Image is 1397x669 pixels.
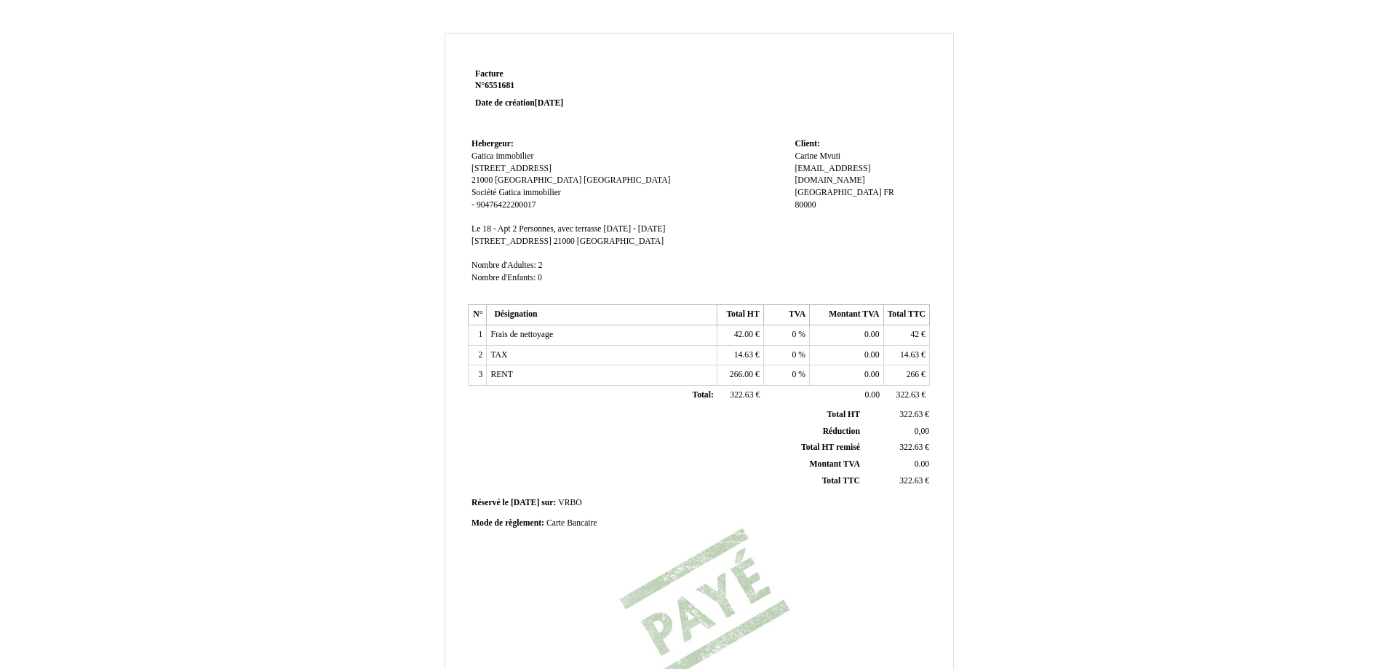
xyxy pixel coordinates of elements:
[717,305,763,325] th: Total HT
[554,237,575,246] span: 21000
[915,459,929,469] span: 0.00
[820,151,841,161] span: Mvuti
[899,443,923,452] span: 322.63
[763,305,809,325] th: TVA
[763,345,809,365] td: %
[692,390,713,400] span: Total:
[558,498,581,507] span: VRBO
[863,440,932,456] td: €
[763,365,809,386] td: %
[471,200,474,210] span: -
[810,459,860,469] span: Montant TVA
[471,188,496,197] span: Société
[471,273,536,282] span: Nombre d'Enfants:
[883,325,929,346] td: €
[863,407,932,423] td: €
[471,261,536,270] span: Nombre d'Adultes:
[498,188,560,197] span: Gatica immobilier
[730,370,753,379] span: 266.00
[487,305,717,325] th: Désignation
[792,330,797,339] span: 0
[823,427,860,436] span: Réduction
[883,386,929,406] td: €
[471,151,533,161] span: Gatica immobilier
[471,164,552,173] span: [STREET_ADDRESS]
[717,345,763,365] td: €
[471,175,493,185] span: 21000
[475,80,649,92] strong: N°
[792,350,797,360] span: 0
[896,390,920,400] span: 322.63
[730,390,753,400] span: 322.63
[883,305,929,325] th: Total TTC
[910,330,919,339] span: 42
[475,69,504,79] span: Facture
[883,365,929,386] td: €
[900,350,919,360] span: 14.63
[795,164,870,186] span: [EMAIL_ADDRESS][DOMAIN_NAME]
[485,81,514,90] span: 6551681
[734,350,753,360] span: 14.63
[477,200,536,210] span: 90476422200017
[792,370,797,379] span: 0
[717,325,763,346] td: €
[864,330,879,339] span: 0.00
[469,345,487,365] td: 2
[863,472,932,489] td: €
[584,175,670,185] span: [GEOGRAPHIC_DATA]
[495,175,581,185] span: [GEOGRAPHIC_DATA]
[810,305,883,325] th: Montant TVA
[471,139,514,149] span: Hebergeur:
[469,325,487,346] td: 1
[471,498,509,507] span: Réservé le
[883,345,929,365] td: €
[795,200,816,210] span: 80000
[795,151,817,161] span: Carine
[511,498,539,507] span: [DATE]
[535,98,563,108] span: [DATE]
[471,518,544,528] span: Mode de règlement:
[795,139,819,149] span: Client:
[577,237,664,246] span: [GEOGRAPHIC_DATA]
[475,98,563,108] strong: Date de création
[538,261,543,270] span: 2
[734,330,753,339] span: 42.00
[899,410,923,419] span: 322.63
[864,350,879,360] span: 0.00
[717,365,763,386] td: €
[763,325,809,346] td: %
[864,370,879,379] span: 0.00
[801,443,860,452] span: Total HT remisé
[865,390,880,400] span: 0.00
[471,224,602,234] span: Le 18 - Apt 2 Personnes, avec terrasse
[717,386,763,406] td: €
[603,224,665,234] span: [DATE] - [DATE]
[827,410,860,419] span: Total HT
[822,476,860,486] span: Total TTC
[915,427,929,436] span: 0,00
[541,498,556,507] span: sur:
[469,365,487,386] td: 3
[884,188,894,197] span: FR
[546,518,597,528] span: Carte Bancaire
[538,273,542,282] span: 0
[490,350,507,360] span: TAX
[490,370,513,379] span: RENT
[471,237,552,246] span: [STREET_ADDRESS]
[899,476,923,486] span: 322.63
[490,330,553,339] span: Frais de nettoyage
[469,305,487,325] th: N°
[907,370,920,379] span: 266
[795,188,881,197] span: [GEOGRAPHIC_DATA]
